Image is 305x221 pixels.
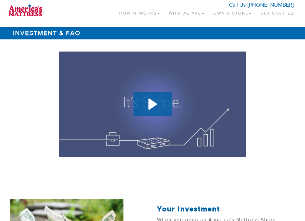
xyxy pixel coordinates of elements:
[209,3,256,21] a: Own a Store
[248,2,294,8] a: [PHONE_NUMBER]
[256,3,299,21] a: Get Started
[229,2,246,8] span: Call Us
[6,3,46,18] img: logo
[157,205,295,213] h2: Your Investment
[10,27,295,39] h1: Investment & FAQ
[115,3,164,21] a: How It Works
[164,3,209,21] a: Who We Are
[59,52,246,157] a: Wistia video thumbnail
